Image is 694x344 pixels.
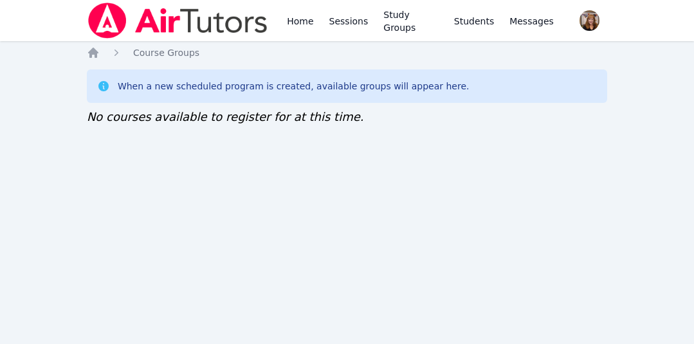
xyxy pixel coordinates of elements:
[509,15,554,28] span: Messages
[87,3,269,39] img: Air Tutors
[133,48,199,58] span: Course Groups
[87,46,607,59] nav: Breadcrumb
[118,80,470,93] div: When a new scheduled program is created, available groups will appear here.
[133,46,199,59] a: Course Groups
[87,110,364,123] span: No courses available to register for at this time.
